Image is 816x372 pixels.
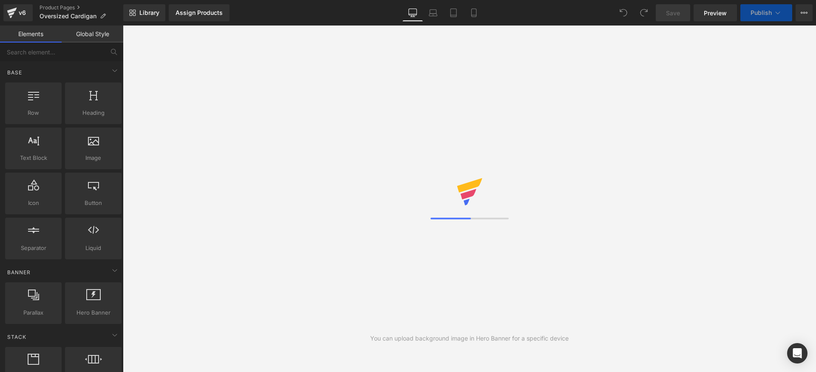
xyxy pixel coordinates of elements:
span: Stack [6,333,27,341]
span: Button [68,199,119,207]
button: More [796,4,813,21]
span: Separator [8,244,59,253]
a: Laptop [423,4,443,21]
span: Row [8,108,59,117]
span: Oversized Cardigan [40,13,96,20]
span: Parallax [8,308,59,317]
a: New Library [123,4,165,21]
span: Library [139,9,159,17]
div: Open Intercom Messenger [787,343,807,363]
span: Heading [68,108,119,117]
button: Undo [615,4,632,21]
span: Icon [8,199,59,207]
a: Preview [694,4,737,21]
span: Preview [704,9,727,17]
div: You can upload background image in Hero Banner for a specific device [370,334,569,343]
span: Base [6,68,23,77]
span: Liquid [68,244,119,253]
span: Publish [751,9,772,16]
a: Product Pages [40,4,123,11]
a: v6 [3,4,33,21]
a: Global Style [62,26,123,43]
button: Publish [740,4,792,21]
a: Desktop [402,4,423,21]
a: Mobile [464,4,484,21]
span: Hero Banner [68,308,119,317]
div: Assign Products [176,9,223,16]
span: Text Block [8,153,59,162]
div: v6 [17,7,28,18]
a: Tablet [443,4,464,21]
span: Save [666,9,680,17]
span: Image [68,153,119,162]
button: Redo [635,4,652,21]
span: Banner [6,268,31,276]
